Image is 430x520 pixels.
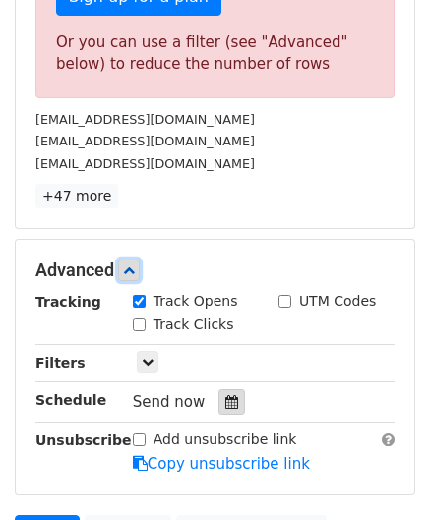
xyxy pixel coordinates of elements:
[35,184,118,208] a: +47 more
[35,355,86,371] strong: Filters
[35,112,255,127] small: [EMAIL_ADDRESS][DOMAIN_NAME]
[332,426,430,520] iframe: Chat Widget
[35,433,132,448] strong: Unsubscribe
[154,291,238,312] label: Track Opens
[56,31,374,76] div: Or you can use a filter (see "Advanced" below) to reduce the number of rows
[35,260,395,281] h5: Advanced
[35,134,255,148] small: [EMAIL_ADDRESS][DOMAIN_NAME]
[154,430,297,450] label: Add unsubscribe link
[133,455,310,473] a: Copy unsubscribe link
[35,392,106,408] strong: Schedule
[154,315,234,335] label: Track Clicks
[299,291,376,312] label: UTM Codes
[35,156,255,171] small: [EMAIL_ADDRESS][DOMAIN_NAME]
[35,294,101,310] strong: Tracking
[133,393,206,411] span: Send now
